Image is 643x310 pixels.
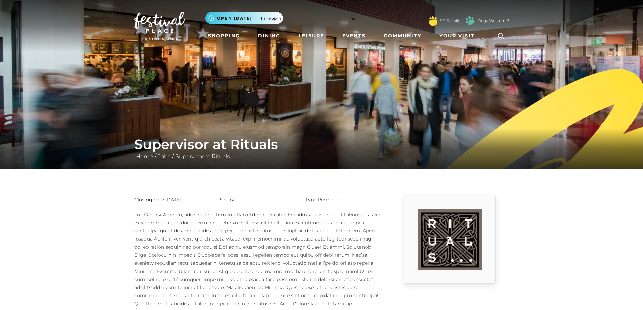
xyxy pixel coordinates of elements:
a: Events [340,30,368,42]
strong: Salary: [220,197,236,203]
button: Open [DATE] 11am-5pm [205,12,283,24]
h1: Supervisor at Rituals [134,136,509,152]
a: Jobs [156,153,172,160]
p: [DATE] [134,196,210,204]
span: Your Visit [439,32,475,39]
a: Dining [255,30,283,42]
a: Leisure [296,30,327,42]
img: X60G_1704275879_ES9T.png [418,209,482,270]
a: Home [134,153,155,160]
strong: Closing date: [134,197,165,203]
div: / / [129,136,514,161]
span: 11am-5pm [261,15,281,21]
a: Shopping [205,30,243,42]
a: Dogs Welcome! [478,18,509,24]
strong: Type: [305,197,317,203]
a: FP Family [440,18,460,24]
img: Festival Place Logo [134,12,185,40]
span: Open [DATE] [217,15,252,21]
a: Community [381,30,424,42]
a: Supervisor at Rituals [174,153,232,160]
a: Your Visit [437,30,481,42]
p: Permanent [305,196,380,204]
